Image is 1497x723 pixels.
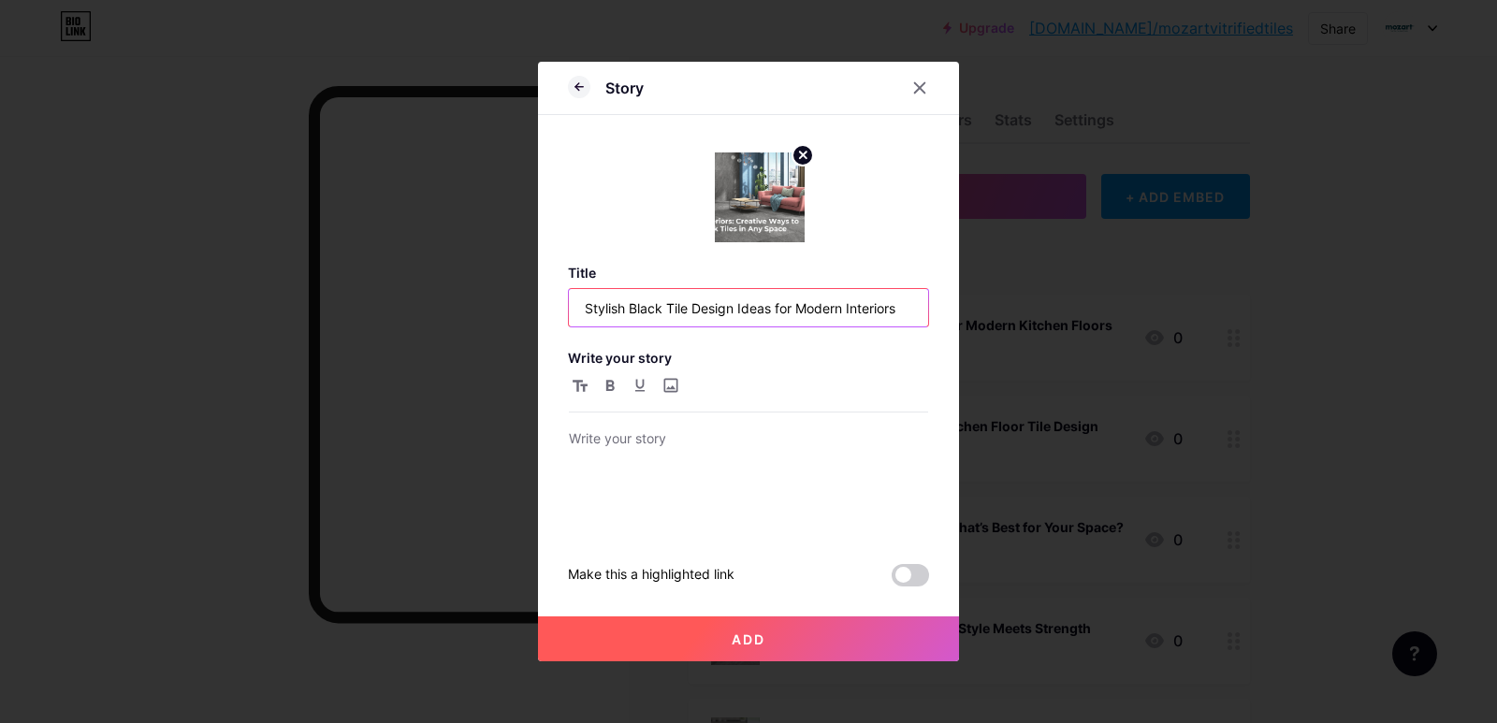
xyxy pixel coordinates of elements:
[605,77,644,99] div: Story
[732,631,765,647] span: Add
[569,289,928,326] input: Title
[568,564,734,586] div: Make this a highlighted link
[538,616,959,661] button: Add
[715,152,805,242] img: link_thumbnail
[568,265,929,281] h3: Title
[568,350,929,366] h3: Write your story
